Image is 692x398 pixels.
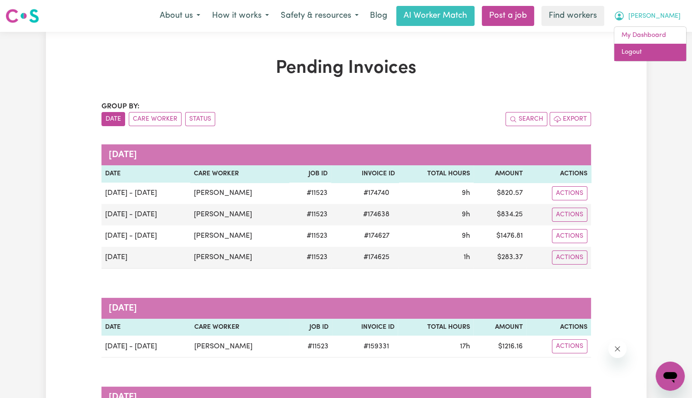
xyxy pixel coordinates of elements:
td: [PERSON_NAME] [190,183,289,204]
th: Invoice ID [331,165,398,183]
td: # 11523 [289,183,331,204]
a: Careseekers logo [5,5,39,26]
td: [DATE] - [DATE] [101,225,191,247]
button: Actions [552,339,587,353]
button: Export [550,112,591,126]
td: [DATE] - [DATE] [101,336,191,357]
a: Find workers [541,6,604,26]
th: Date [101,319,191,336]
span: 1 hour [464,254,470,261]
iframe: Button to launch messaging window [656,362,685,391]
button: My Account [608,6,687,26]
span: # 174638 [358,209,395,220]
th: Total Hours [398,319,473,336]
span: # 174625 [358,252,395,263]
th: Amount [474,165,526,183]
th: Job ID [289,165,331,183]
th: Date [101,165,191,183]
span: Need any help? [5,6,55,14]
td: [PERSON_NAME] [191,336,289,357]
div: My Account [614,26,687,61]
button: Actions [552,229,587,243]
td: # 11523 [289,204,331,225]
button: Actions [552,186,587,200]
td: [DATE] [101,247,191,269]
th: Actions [526,319,591,336]
a: AI Worker Match [396,6,475,26]
th: Actions [526,165,591,183]
iframe: Close message [608,340,626,358]
span: # 174627 [359,230,395,241]
span: # 174740 [358,188,395,199]
button: Safety & resources [275,6,364,26]
button: About us [154,6,206,26]
a: Blog [364,6,393,26]
button: sort invoices by care worker [129,112,182,126]
img: Careseekers logo [5,8,39,24]
th: Invoice ID [332,319,398,336]
button: Actions [552,250,587,265]
th: Care Worker [190,165,289,183]
td: [PERSON_NAME] [190,247,289,269]
a: Logout [614,44,686,61]
td: # 11523 [289,247,331,269]
button: How it works [206,6,275,26]
th: Amount [473,319,526,336]
td: [PERSON_NAME] [190,225,289,247]
span: 17 hours [460,343,470,350]
h1: Pending Invoices [101,57,591,79]
a: Post a job [482,6,534,26]
td: $ 834.25 [474,204,526,225]
span: 9 hours [462,189,470,197]
td: # 11523 [289,336,332,357]
th: Care Worker [191,319,289,336]
button: sort invoices by paid status [185,112,215,126]
td: $ 1476.81 [474,225,526,247]
th: Job ID [289,319,332,336]
span: # 159331 [358,341,394,352]
a: My Dashboard [614,27,686,44]
td: # 11523 [289,225,331,247]
button: sort invoices by date [101,112,125,126]
td: [PERSON_NAME] [190,204,289,225]
button: Search [505,112,547,126]
td: [DATE] - [DATE] [101,183,191,204]
td: $ 1216.16 [473,336,526,357]
td: [DATE] - [DATE] [101,204,191,225]
th: Total Hours [399,165,474,183]
td: $ 283.37 [474,247,526,269]
caption: [DATE] [101,298,591,319]
button: Actions [552,208,587,222]
caption: [DATE] [101,144,591,165]
span: 9 hours [462,232,470,240]
span: 9 hours [462,211,470,218]
span: [PERSON_NAME] [628,11,681,21]
span: Group by: [101,103,140,110]
td: $ 820.57 [474,183,526,204]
